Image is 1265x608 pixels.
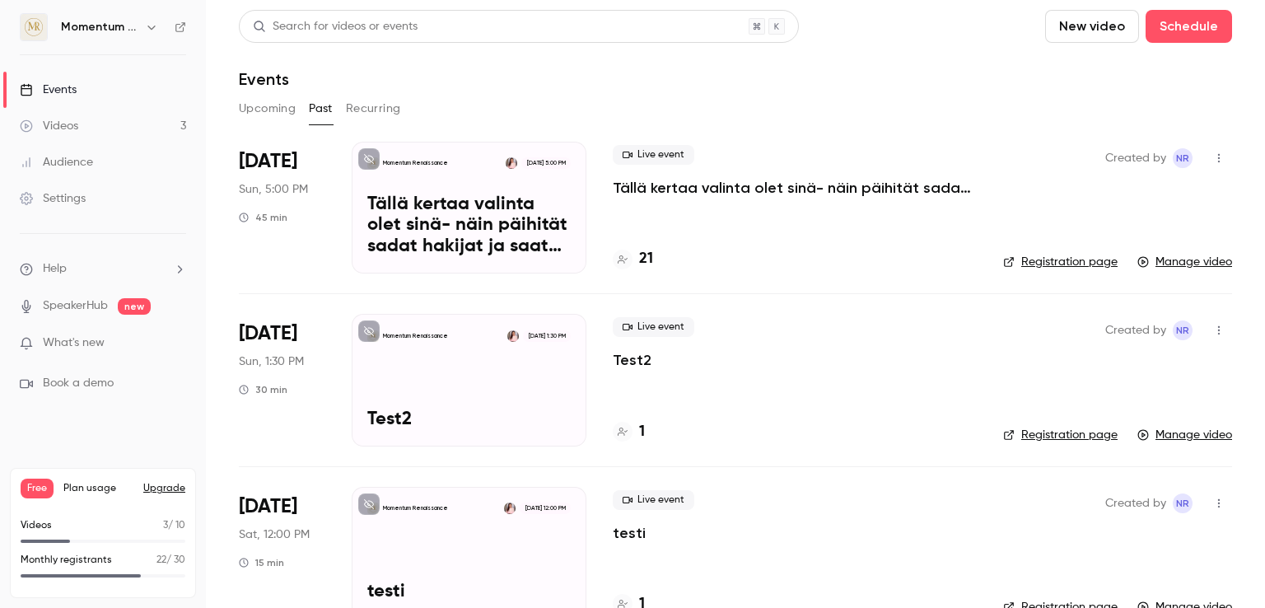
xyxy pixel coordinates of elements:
[309,96,333,122] button: Past
[20,154,93,171] div: Audience
[21,14,47,40] img: Momentum Renaissance
[352,314,586,446] a: Test2Momentum RenaissanceNina Rostedt[DATE] 1:30 PMTest2
[1146,10,1232,43] button: Schedule
[506,157,517,169] img: Nina Rostedt
[21,479,54,498] span: Free
[1003,427,1118,443] a: Registration page
[613,490,694,510] span: Live event
[352,142,586,274] a: Tällä kertaa valinta olet sinä- näin päihität sadat hakijat ja saat kutsun haastatteluun!Momentum...
[1105,493,1166,513] span: Created by
[239,353,304,370] span: Sun, 1:30 PM
[613,178,977,198] a: Tällä kertaa valinta olet sinä- näin päihität sadat hakijat ja saat kutsun haastatteluun!
[239,526,310,543] span: Sat, 12:00 PM
[239,383,287,396] div: 30 min
[239,96,296,122] button: Upcoming
[504,503,516,514] img: Nina Rostedt
[239,181,308,198] span: Sun, 5:00 PM
[253,18,418,35] div: Search for videos or events
[43,375,114,392] span: Book a demo
[1137,254,1232,270] a: Manage video
[1173,493,1193,513] span: Nina Rostedt
[61,19,138,35] h6: Momentum Renaissance
[143,482,185,495] button: Upgrade
[163,521,168,531] span: 3
[63,482,133,495] span: Plan usage
[156,553,185,568] p: / 30
[383,159,448,167] p: Momentum Renaissance
[43,297,108,315] a: SpeakerHub
[43,260,67,278] span: Help
[613,350,651,370] a: Test2
[239,69,289,89] h1: Events
[639,421,645,443] h4: 1
[613,248,653,270] a: 21
[613,523,646,543] a: testi
[507,330,519,342] img: Nina Rostedt
[1105,320,1166,340] span: Created by
[523,330,570,342] span: [DATE] 1:30 PM
[367,582,571,603] p: testi
[21,553,112,568] p: Monthly registrants
[239,320,297,347] span: [DATE]
[239,211,287,224] div: 45 min
[1176,148,1189,168] span: NR
[21,518,52,533] p: Videos
[20,190,86,207] div: Settings
[20,82,77,98] div: Events
[613,145,694,165] span: Live event
[20,118,78,134] div: Videos
[367,194,571,258] p: Tällä kertaa valinta olet sinä- näin päihität sadat hakijat ja saat kutsun haastatteluun!
[163,518,185,533] p: / 10
[367,409,571,431] p: Test2
[521,157,570,169] span: [DATE] 5:00 PM
[1173,320,1193,340] span: Nina Rostedt
[613,421,645,443] a: 1
[383,504,448,512] p: Momentum Renaissance
[383,332,448,340] p: Momentum Renaissance
[239,493,297,520] span: [DATE]
[156,555,166,565] span: 22
[1105,148,1166,168] span: Created by
[239,314,325,446] div: Aug 10 Sun, 1:30 PM (Europe/Helsinki)
[1045,10,1139,43] button: New video
[1176,493,1189,513] span: NR
[239,556,284,569] div: 15 min
[43,334,105,352] span: What's new
[520,503,570,514] span: [DATE] 12:00 PM
[118,298,151,315] span: new
[1173,148,1193,168] span: Nina Rostedt
[1176,320,1189,340] span: NR
[239,142,325,274] div: Aug 10 Sun, 5:00 PM (Europe/Helsinki)
[20,260,186,278] li: help-dropdown-opener
[613,317,694,337] span: Live event
[1137,427,1232,443] a: Manage video
[346,96,401,122] button: Recurring
[239,148,297,175] span: [DATE]
[639,248,653,270] h4: 21
[1003,254,1118,270] a: Registration page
